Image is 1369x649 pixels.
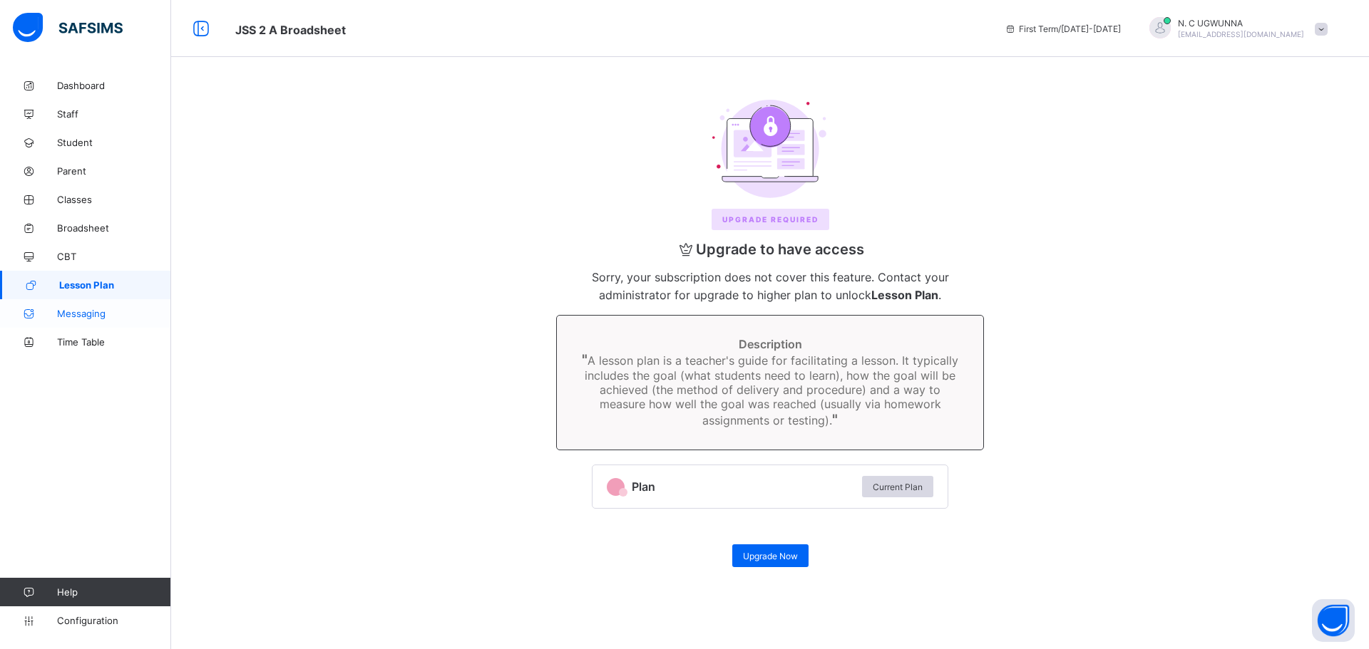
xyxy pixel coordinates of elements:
img: safsims [13,13,123,43]
span: Description [578,337,962,351]
div: N. CUGWUNNA [1135,17,1335,41]
span: Classes [57,194,171,205]
span: " [582,351,588,368]
span: " [832,411,838,428]
b: Lesson Plan [871,288,938,302]
span: CBT [57,251,171,262]
span: Configuration [57,615,170,626]
button: Open asap [1312,599,1355,642]
span: Current Plan [873,482,923,492]
span: Help [57,586,170,598]
span: Broadsheet [57,222,171,234]
span: Parent [57,165,171,177]
span: Staff [57,108,171,120]
span: Upgrade Now [743,551,798,561]
span: Upgrade to have access [556,241,984,258]
span: Lesson Plan [59,279,171,291]
span: Dashboard [57,80,171,91]
span: Plan [632,479,855,494]
span: Time Table [57,336,171,348]
span: [EMAIL_ADDRESS][DOMAIN_NAME] [1178,30,1304,38]
span: Sorry, your subscription does not cover this feature. Contact your administrator for upgrade to h... [592,270,949,302]
img: upgrade.6110063f93bfcd33cea47338b18df3b1.svg [712,100,828,198]
span: A lesson plan is a teacher's guide for facilitating a lesson. It typically includes the goal (wha... [582,353,958,427]
span: N. C UGWUNNA [1178,18,1304,28]
span: session/term information [1005,24,1121,34]
span: Class Arm Broadsheet [235,23,346,37]
span: Upgrade REQUIRED [722,215,819,224]
span: Student [57,137,171,148]
span: Messaging [57,308,171,319]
